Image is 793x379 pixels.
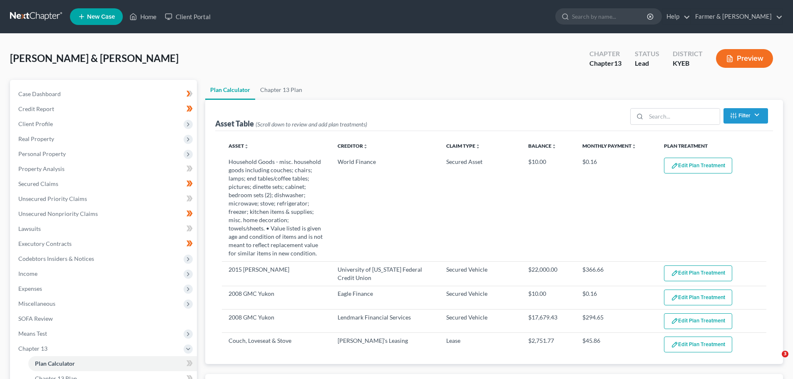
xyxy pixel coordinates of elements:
[440,286,521,309] td: Secured Vehicle
[331,286,440,309] td: Eagle Finance
[671,317,678,325] img: edit-pencil-c1479a1de80d8dea1e2430c2f745a3c6a07e9d7aa2eeffe225670001d78357a8.svg
[10,52,179,64] span: [PERSON_NAME] & [PERSON_NAME]
[440,310,521,333] td: Secured Vehicle
[576,262,657,286] td: $366.66
[12,191,197,206] a: Unsecured Priority Claims
[18,195,87,202] span: Unsecured Priority Claims
[18,210,98,217] span: Unsecured Nonpriority Claims
[440,154,521,262] td: Secured Asset
[576,333,657,356] td: $45.86
[229,143,249,149] a: Assetunfold_more
[18,285,42,292] span: Expenses
[664,290,732,305] button: Edit Plan Treatment
[664,265,732,281] button: Edit Plan Treatment
[691,9,783,24] a: Farmer & [PERSON_NAME]
[18,180,58,187] span: Secured Claims
[255,80,307,100] a: Chapter 13 Plan
[475,144,480,149] i: unfold_more
[522,333,576,356] td: $2,751.77
[222,333,331,356] td: Couch, Loveseat & Stove
[631,144,636,149] i: unfold_more
[244,144,249,149] i: unfold_more
[576,286,657,309] td: $0.16
[635,59,659,68] div: Lead
[576,310,657,333] td: $294.65
[256,121,367,128] span: (Scroll down to review and add plan treatments)
[572,9,648,24] input: Search by name...
[18,315,53,322] span: SOFA Review
[331,310,440,333] td: Lendmark Financial Services
[582,143,636,149] a: Monthly Paymentunfold_more
[614,59,621,67] span: 13
[522,262,576,286] td: $22,000.00
[18,90,61,97] span: Case Dashboard
[716,49,773,68] button: Preview
[440,333,521,356] td: Lease
[18,330,47,337] span: Means Test
[440,262,521,286] td: Secured Vehicle
[338,143,368,149] a: Creditorunfold_more
[18,120,53,127] span: Client Profile
[522,154,576,262] td: $10.00
[646,109,720,124] input: Search...
[222,310,331,333] td: 2008 GMC Yukon
[222,154,331,262] td: Household Goods - misc. household goods including couches; chairs; lamps; end tables/coffee table...
[522,286,576,309] td: $10.00
[18,255,94,262] span: Codebtors Insiders & Notices
[528,143,557,149] a: Balanceunfold_more
[12,221,197,236] a: Lawsuits
[589,59,621,68] div: Chapter
[673,49,703,59] div: District
[657,138,766,154] th: Plan Treatment
[671,270,678,277] img: edit-pencil-c1479a1de80d8dea1e2430c2f745a3c6a07e9d7aa2eeffe225670001d78357a8.svg
[664,158,732,173] button: Edit Plan Treatment
[331,154,440,262] td: World Finance
[215,119,367,129] div: Asset Table
[28,356,197,371] a: Plan Calculator
[18,165,65,172] span: Property Analysis
[18,240,72,247] span: Executory Contracts
[12,161,197,176] a: Property Analysis
[331,333,440,356] td: [PERSON_NAME]'s Leasing
[18,135,54,142] span: Real Property
[782,351,788,357] span: 3
[664,337,732,352] button: Edit Plan Treatment
[664,313,732,329] button: Edit Plan Treatment
[635,49,659,59] div: Status
[662,9,690,24] a: Help
[446,143,480,149] a: Claim Typeunfold_more
[331,262,440,286] td: University of [US_STATE] Federal Credit Union
[12,176,197,191] a: Secured Claims
[12,236,197,251] a: Executory Contracts
[723,108,768,124] button: Filter
[18,300,55,307] span: Miscellaneous
[589,49,621,59] div: Chapter
[522,310,576,333] td: $17,679.43
[161,9,215,24] a: Client Portal
[18,345,47,352] span: Chapter 13
[12,206,197,221] a: Unsecured Nonpriority Claims
[12,102,197,116] a: Credit Report
[87,14,115,20] span: New Case
[35,360,75,367] span: Plan Calculator
[673,59,703,68] div: KYEB
[363,144,368,149] i: unfold_more
[18,225,41,232] span: Lawsuits
[12,311,197,326] a: SOFA Review
[222,262,331,286] td: 2015 [PERSON_NAME]
[18,150,66,157] span: Personal Property
[12,87,197,102] a: Case Dashboard
[552,144,557,149] i: unfold_more
[18,105,54,112] span: Credit Report
[18,270,37,277] span: Income
[671,341,678,348] img: edit-pencil-c1479a1de80d8dea1e2430c2f745a3c6a07e9d7aa2eeffe225670001d78357a8.svg
[222,286,331,309] td: 2008 GMC Yukon
[671,294,678,301] img: edit-pencil-c1479a1de80d8dea1e2430c2f745a3c6a07e9d7aa2eeffe225670001d78357a8.svg
[671,162,678,169] img: edit-pencil-c1479a1de80d8dea1e2430c2f745a3c6a07e9d7aa2eeffe225670001d78357a8.svg
[576,154,657,262] td: $0.16
[205,80,255,100] a: Plan Calculator
[765,351,785,371] iframe: Intercom live chat
[125,9,161,24] a: Home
